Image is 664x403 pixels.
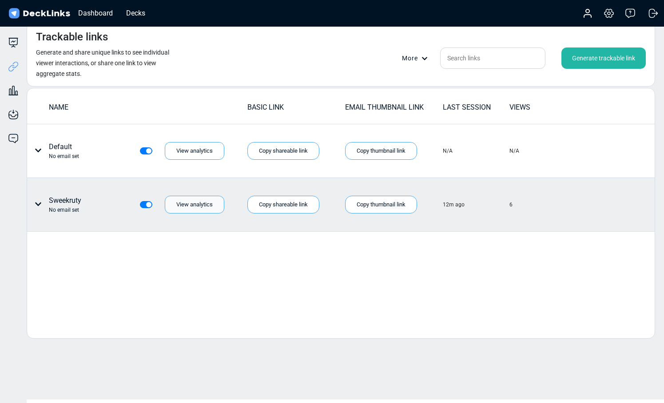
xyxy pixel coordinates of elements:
[443,102,509,113] div: LAST SESSION
[247,196,319,213] div: Copy shareable link
[74,8,117,19] div: Dashboard
[509,201,513,209] div: 6
[122,8,150,19] div: Decks
[165,142,224,160] div: View analytics
[345,196,417,213] div: Copy thumbnail link
[36,31,108,43] h4: Trackable links
[509,102,575,113] div: VIEWS
[165,196,224,213] div: View analytics
[49,206,81,214] div: No email set
[7,7,72,20] img: DeckLinks
[443,201,465,209] div: 12m ago
[402,54,433,63] div: More
[345,102,442,117] td: EMAIL THUMBNAIL LINK
[49,142,79,160] div: Default
[49,102,247,113] div: NAME
[345,142,417,160] div: Copy thumbnail link
[49,152,79,160] div: No email set
[36,49,169,77] small: Generate and share unique links to see individual viewer interactions, or share one link to view ...
[247,142,319,160] div: Copy shareable link
[440,47,545,69] input: Search links
[509,147,519,155] div: N/A
[443,147,453,155] div: N/A
[247,102,345,117] td: BASIC LINK
[49,195,81,214] div: Sweekruty
[561,47,646,69] div: Generate trackable link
